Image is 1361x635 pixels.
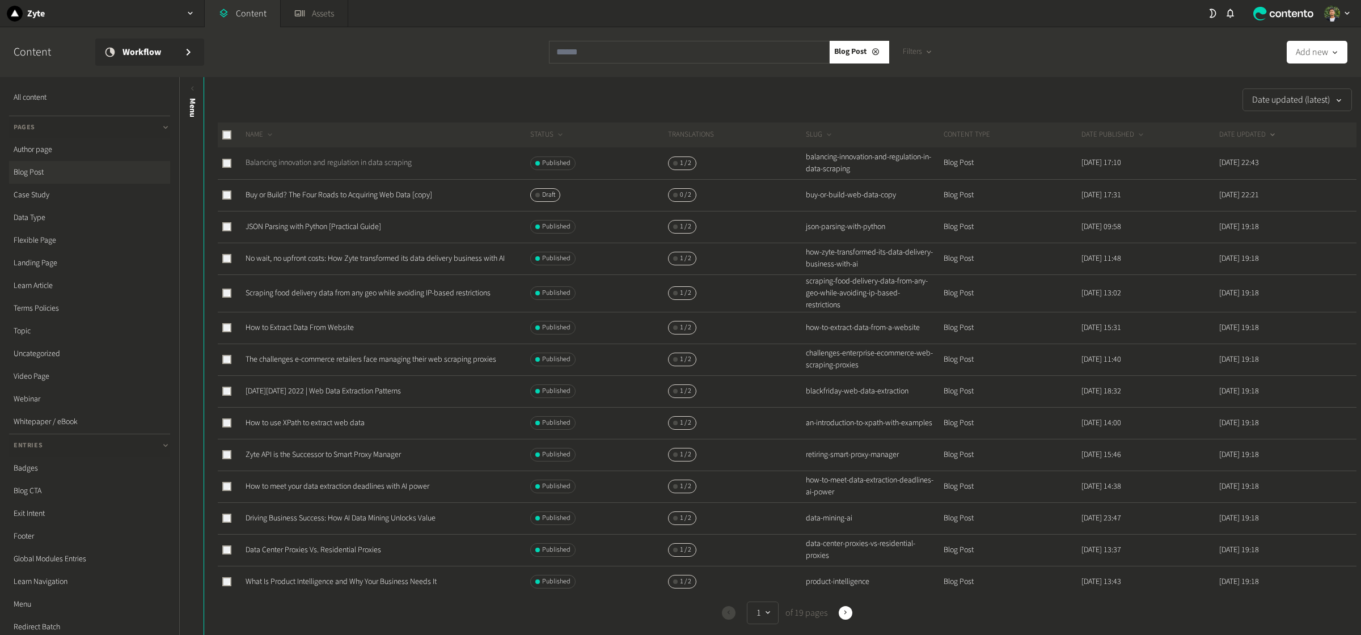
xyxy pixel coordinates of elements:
span: 1 / 2 [680,418,691,428]
td: Blog Post [943,439,1081,471]
button: 1 [747,601,779,624]
span: Published [542,450,570,460]
a: Uncategorized [9,342,170,365]
time: [DATE] 19:18 [1219,386,1259,397]
a: JSON Parsing with Python [Practical Guide] [246,221,381,232]
a: Landing Page [9,252,170,274]
td: json-parsing-with-python [805,211,943,243]
time: [DATE] 19:18 [1219,417,1259,429]
img: Zyte [7,6,23,22]
button: NAME [246,129,274,141]
time: [DATE] 19:18 [1219,513,1259,524]
a: How to Extract Data From Website [246,322,354,333]
a: Learn Navigation [9,570,170,593]
h2: Content [14,44,77,61]
span: 1 / 2 [680,545,691,555]
time: [DATE] 14:38 [1081,481,1121,492]
a: Topic [9,320,170,342]
td: Blog Post [943,471,1081,502]
td: Blog Post [943,566,1081,598]
button: STATUS [530,129,565,141]
span: 1 / 2 [680,288,691,298]
a: Badges [9,457,170,480]
a: Zyte API is the Successor to Smart Proxy Manager [246,449,401,460]
a: How to meet your data extraction deadlines with AI power [246,481,429,492]
a: Buy or Build? The Four Roads to Acquiring Web Data [copy] [246,189,432,201]
th: CONTENT TYPE [943,122,1081,147]
a: Data Type [9,206,170,229]
td: Blog Post [943,147,1081,179]
time: [DATE] 11:48 [1081,253,1121,264]
button: Add new [1287,41,1347,63]
span: Published [542,386,570,396]
td: scraping-food-delivery-data-from-any-geo-while-avoiding-ip-based-restrictions [805,274,943,312]
a: Data Center Proxies Vs. Residential Proxies [246,544,381,556]
a: Webinar [9,388,170,410]
a: Scraping food delivery data from any geo while avoiding IP-based restrictions [246,287,491,299]
a: Workflow [95,39,204,66]
td: how-to-extract-data-from-a-website [805,312,943,344]
td: Blog Post [943,274,1081,312]
span: 1 / 2 [680,481,691,492]
span: 1 / 2 [680,513,691,523]
time: [DATE] 17:10 [1081,157,1121,168]
h2: Zyte [27,7,45,20]
span: Pages [14,122,35,133]
time: [DATE] 14:00 [1081,417,1121,429]
a: Flexible Page [9,229,170,252]
td: an-introduction-to-xpath-with-examples [805,407,943,439]
a: Learn Article [9,274,170,297]
span: 1 / 2 [680,354,691,365]
span: Entries [14,441,43,451]
time: [DATE] 15:46 [1081,449,1121,460]
span: of 19 pages [783,606,827,619]
td: buy-or-build-web-data-copy [805,179,943,211]
span: 1 / 2 [680,386,691,396]
span: Draft [542,190,555,200]
td: Blog Post [943,344,1081,375]
span: Published [542,222,570,232]
img: Arnold Alexander [1324,6,1340,22]
td: retiring-smart-proxy-manager [805,439,943,471]
time: [DATE] 19:18 [1219,221,1259,232]
time: [DATE] 23:47 [1081,513,1121,524]
td: Blog Post [943,534,1081,566]
a: Terms Policies [9,297,170,320]
time: [DATE] 15:31 [1081,322,1121,333]
a: The challenges e-commerce retailers face managing their web scraping proxies [246,354,496,365]
button: Filters [894,41,942,63]
span: Blog Post [834,46,867,58]
a: How to use XPath to extract web data [246,417,365,429]
button: DATE UPDATED [1219,129,1277,141]
span: Workflow [122,45,175,59]
button: DATE PUBLISHED [1081,129,1146,141]
span: Published [542,158,570,168]
a: [DATE][DATE] 2022 | Web Data Extraction Patterns [246,386,401,397]
time: [DATE] 19:18 [1219,449,1259,460]
time: [DATE] 13:02 [1081,287,1121,299]
td: Blog Post [943,211,1081,243]
span: 1 / 2 [680,158,691,168]
time: [DATE] 22:43 [1219,157,1259,168]
span: Published [542,354,570,365]
td: data-center-proxies-vs-residential-proxies [805,534,943,566]
span: Published [542,253,570,264]
time: [DATE] 19:18 [1219,322,1259,333]
time: [DATE] 09:58 [1081,221,1121,232]
time: [DATE] 11:40 [1081,354,1121,365]
time: [DATE] 19:18 [1219,481,1259,492]
td: challenges-enterprise-ecommerce-web-scraping-proxies [805,344,943,375]
span: 0 / 2 [680,190,691,200]
td: Blog Post [943,375,1081,407]
td: Blog Post [943,407,1081,439]
span: 1 / 2 [680,323,691,333]
td: how-to-meet-data-extraction-deadlines-ai-power [805,471,943,502]
span: Published [542,323,570,333]
time: [DATE] 19:18 [1219,287,1259,299]
span: Menu [187,98,198,117]
span: Published [542,513,570,523]
a: Video Page [9,365,170,388]
time: [DATE] 19:18 [1219,576,1259,587]
th: Translations [667,122,805,147]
